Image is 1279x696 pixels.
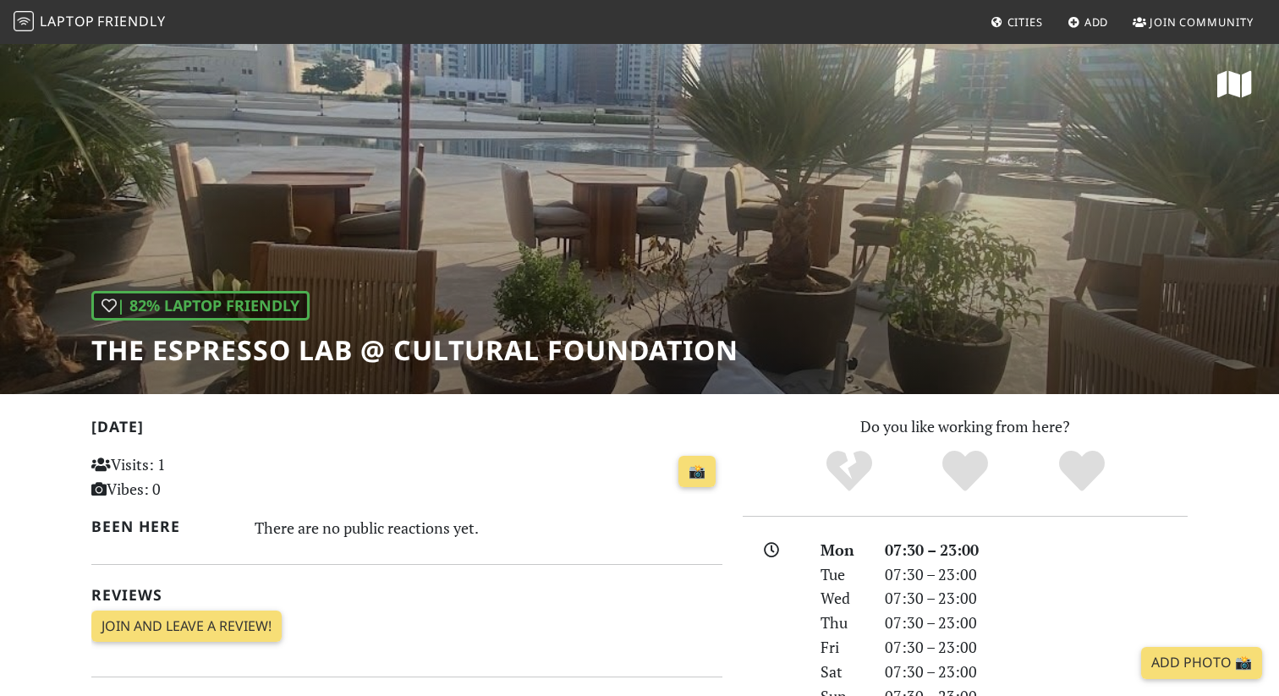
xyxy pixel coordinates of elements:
div: There are no public reactions yet. [255,514,723,541]
div: Fri [810,635,875,660]
div: 07:30 – 23:00 [875,562,1198,587]
div: Sat [810,660,875,684]
p: Visits: 1 Vibes: 0 [91,452,288,501]
h2: Reviews [91,586,722,604]
div: 07:30 – 23:00 [875,586,1198,611]
a: Cities [984,7,1050,37]
span: Add [1084,14,1109,30]
a: Join Community [1126,7,1260,37]
a: 📸 [678,456,716,488]
div: Mon [810,538,875,562]
h2: [DATE] [91,418,722,442]
div: 07:30 – 23:00 [875,660,1198,684]
span: Laptop [40,12,95,30]
a: Add Photo 📸 [1141,647,1262,679]
div: Thu [810,611,875,635]
a: Add [1061,7,1116,37]
div: Tue [810,562,875,587]
a: Join and leave a review! [91,611,282,643]
span: Friendly [97,12,165,30]
img: LaptopFriendly [14,11,34,31]
div: No [791,448,908,495]
div: 07:30 – 23:00 [875,538,1198,562]
span: Cities [1007,14,1043,30]
div: 07:30 – 23:00 [875,635,1198,660]
div: Yes [907,448,1024,495]
h2: Been here [91,518,234,535]
a: LaptopFriendly LaptopFriendly [14,8,166,37]
h1: The Espresso Lab @ Cultural Foundation [91,334,738,366]
div: Definitely! [1024,448,1140,495]
div: | 82% Laptop Friendly [91,291,310,321]
div: Wed [810,586,875,611]
p: Do you like working from here? [743,414,1188,439]
span: Join Community [1150,14,1254,30]
div: 07:30 – 23:00 [875,611,1198,635]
